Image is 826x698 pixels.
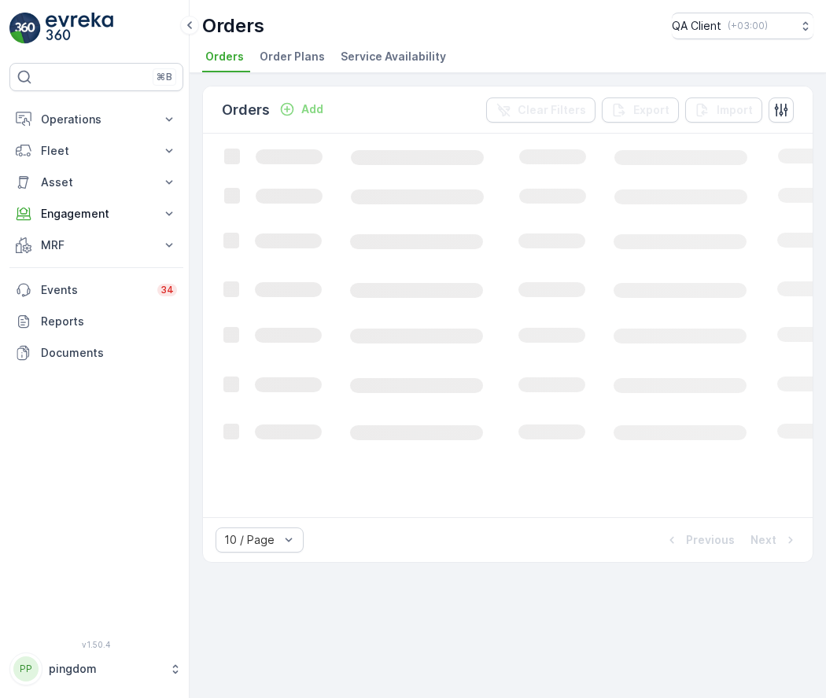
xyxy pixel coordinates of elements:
button: Add [273,100,330,119]
button: Fleet [9,135,183,167]
button: Export [602,97,679,123]
a: Reports [9,306,183,337]
button: MRF [9,230,183,261]
button: Asset [9,167,183,198]
button: Next [749,531,800,549]
a: Events34 [9,274,183,306]
p: Events [41,282,148,298]
div: PP [13,656,39,681]
p: Import [717,102,753,118]
button: Operations [9,104,183,135]
img: logo [9,13,41,44]
a: Documents [9,337,183,369]
span: Order Plans [260,49,325,64]
p: Asset [41,174,152,190]
p: Orders [202,13,264,39]
p: Export [633,102,669,118]
p: Next [750,532,776,548]
p: Operations [41,112,152,127]
p: MRF [41,237,152,253]
p: 34 [160,284,174,296]
img: logo_light-DOdMpM7g.png [46,13,113,44]
p: ( +03:00 ) [728,20,768,32]
p: Engagement [41,206,152,222]
button: QA Client(+03:00) [672,13,813,39]
p: Add [301,101,323,117]
p: ⌘B [157,71,172,83]
button: PPpingdom [9,652,183,685]
p: Fleet [41,143,152,159]
span: Orders [205,49,244,64]
button: Previous [662,531,736,549]
button: Engagement [9,198,183,230]
p: QA Client [672,18,721,34]
p: Documents [41,345,177,361]
p: Previous [686,532,735,548]
button: Import [685,97,762,123]
span: Service Availability [341,49,446,64]
p: pingdom [49,661,161,677]
p: Clear Filters [518,102,586,118]
p: Orders [222,99,270,121]
span: v 1.50.4 [9,640,183,649]
button: Clear Filters [486,97,596,123]
p: Reports [41,314,177,329]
